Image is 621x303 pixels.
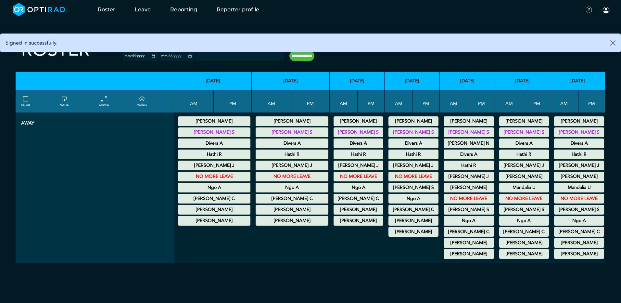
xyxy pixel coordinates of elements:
summary: [PERSON_NAME] [179,206,249,214]
div: Annual Leave 00:00 - 23:59 [388,150,438,159]
summary: [PERSON_NAME] [555,239,603,247]
div: Annual Leave 00:00 - 23:59 [178,161,250,170]
summary: [PERSON_NAME] C [389,206,437,214]
summary: NO MORE LEAVE [389,173,437,180]
th: AM [385,90,412,112]
div: Annual Leave 00:00 - 23:59 [388,116,438,126]
summary: Ngo A [179,184,249,191]
div: Other Leave 00:00 - 23:59 [444,238,494,248]
summary: [PERSON_NAME] C [445,228,493,236]
summary: [PERSON_NAME] S [257,128,327,136]
th: PM [291,90,330,112]
div: Annual Leave 00:00 - 23:59 [388,161,438,170]
summary: Hathi R [500,151,548,158]
div: Annual Leave 00:00 - 23:59 [256,161,328,170]
a: collapse/expand entries [99,95,109,107]
div: Other Leave 00:00 - 23:59 [334,216,384,226]
div: Annual Leave 00:00 - 23:59 [444,150,494,159]
div: Annual Leave 00:00 - 23:59 [388,194,438,204]
div: Annual Leave 00:00 - 23:59 [444,205,494,215]
summary: Hathi R [257,151,327,158]
summary: [PERSON_NAME] J [555,162,603,169]
summary: Ngo A [555,217,603,225]
div: Maternity Leave 00:00 - 23:59 [178,194,250,204]
summary: [PERSON_NAME] C [335,195,383,203]
div: Other Leave 00:00 - 23:59 [256,216,328,226]
summary: Divers A [445,151,493,158]
summary: [PERSON_NAME] [257,117,327,125]
div: Annual Leave 00:00 - 23:59 [334,150,384,159]
div: Annual Leave 00:00 - 23:59 [499,161,549,170]
summary: [PERSON_NAME] [389,117,437,125]
summary: Ngo A [500,217,548,225]
div: Other Leave 00:00 - 23:59 [444,249,494,259]
summary: [PERSON_NAME] [555,250,603,258]
summary: Mandalia U [555,184,603,191]
th: PM [468,90,495,112]
th: AM [252,90,291,112]
summary: [PERSON_NAME] J [179,162,249,169]
div: Maternity Leave 00:00 - 23:59 [554,227,604,237]
summary: [PERSON_NAME] [179,117,249,125]
div: Annual Leave 00:00 - 23:59 [178,183,250,192]
th: PM [358,90,385,112]
summary: [PERSON_NAME] J [389,162,437,169]
summary: [PERSON_NAME] S [445,128,493,136]
div: Annual Leave 00:00 - 23:59 [499,172,549,181]
summary: [PERSON_NAME] [335,217,383,225]
summary: [PERSON_NAME] J [257,162,327,169]
div: Annual Leave 00:00 - 23:59 [388,138,438,148]
a: FILTERS [21,95,30,107]
div: Annual Leave 00:00 - 23:59 [554,172,604,181]
div: Annual Leave 00:00 - 23:59 [256,116,328,126]
div: Other Leave 00:00 - 23:59 [178,205,250,215]
summary: NO MORE LEAVE [179,173,249,180]
summary: [PERSON_NAME] [500,117,548,125]
summary: [PERSON_NAME] [445,184,493,191]
summary: [PERSON_NAME] S [500,128,548,136]
summary: NO MORE LEAVE [445,195,493,203]
div: Annual Leave 00:00 - 23:59 [256,127,328,137]
div: Annual Leave 00:00 - 23:59 [256,183,328,192]
div: Annual Leave 00:00 - 23:59 [499,205,549,215]
th: [DATE] [550,72,605,90]
div: Annual Leave 00:00 - 23:59 [554,138,604,148]
div: Maternity Leave 00:00 - 23:59 [256,194,328,204]
button: Close [605,34,621,52]
summary: Divers A [335,139,383,147]
summary: [PERSON_NAME] [179,217,249,225]
summary: [PERSON_NAME] C [555,228,603,236]
th: AM [550,90,578,112]
summary: [PERSON_NAME] C [500,228,548,236]
summary: [PERSON_NAME] S [389,128,437,136]
summary: [PERSON_NAME] S [445,206,493,214]
div: Annual Leave 00:00 - 23:59 [388,127,438,137]
summary: [PERSON_NAME] S [389,184,437,191]
summary: Hathi R [555,151,603,158]
div: Other Leave 00:00 - 23:59 [334,172,384,181]
summary: Ngo A [445,217,493,225]
summary: [PERSON_NAME] [389,217,437,225]
div: Other Leave 00:00 - 23:59 [388,172,438,181]
div: Annual Leave 00:00 - 23:59 [499,150,549,159]
summary: NO MORE LEAVE [257,173,327,180]
input: null [197,52,229,58]
div: Other Leave 00:00 - 23:59 [334,205,384,215]
div: Other Leave 00:00 - 23:59 [499,238,549,248]
th: [DATE] [495,72,551,90]
summary: [PERSON_NAME] [555,173,603,180]
div: Other Leave 00:00 - 23:59 [256,205,328,215]
div: Maternity Leave 00:00 - 23:59 [388,205,438,215]
summary: [PERSON_NAME] S [335,128,383,136]
th: [DATE] [174,72,252,90]
summary: [PERSON_NAME] J [445,173,493,180]
summary: [PERSON_NAME] J [500,162,548,169]
summary: Ngo A [335,184,383,191]
summary: [PERSON_NAME] S [555,128,603,136]
th: PM [578,90,605,112]
summary: [PERSON_NAME] [500,173,548,180]
div: Annual Leave 00:00 - 23:59 [554,116,604,126]
div: Annual Leave 00:00 - 23:59 [334,161,384,170]
summary: Hathi R [389,151,437,158]
div: Annual Leave 00:00 - 23:59 [554,216,604,226]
